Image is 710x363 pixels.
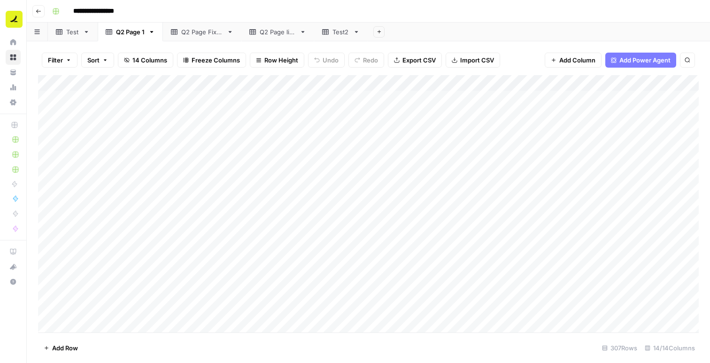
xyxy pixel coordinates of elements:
button: Filter [42,53,77,68]
div: Q2 Page 1 [116,27,145,37]
span: Import CSV [460,55,494,65]
span: Filter [48,55,63,65]
img: Ramp Logo [6,11,23,28]
a: Browse [6,50,21,65]
button: Help + Support [6,274,21,289]
button: Add Row [38,340,84,355]
div: Q2 Page Fixed [181,27,223,37]
a: Q2 Page 1 [98,23,163,41]
a: Q2 Page live [241,23,314,41]
a: Usage [6,80,21,95]
a: Test [48,23,98,41]
span: Row Height [264,55,298,65]
button: Row Height [250,53,304,68]
div: Test2 [332,27,349,37]
div: What's new? [6,260,20,274]
div: Test [66,27,79,37]
span: Add Column [559,55,595,65]
a: Home [6,35,21,50]
button: Undo [308,53,345,68]
button: Export CSV [388,53,442,68]
span: Sort [87,55,100,65]
span: Add Row [52,343,78,353]
span: Add Power Agent [619,55,671,65]
button: 14 Columns [118,53,173,68]
a: Q2 Page Fixed [163,23,241,41]
a: Test2 [314,23,368,41]
span: 14 Columns [132,55,167,65]
span: Undo [323,55,339,65]
span: Export CSV [402,55,436,65]
span: Freeze Columns [192,55,240,65]
button: Freeze Columns [177,53,246,68]
button: Add Column [545,53,602,68]
button: Workspace: Ramp [6,8,21,31]
button: What's new? [6,259,21,274]
button: Redo [348,53,384,68]
button: Import CSV [446,53,500,68]
div: 14/14 Columns [641,340,699,355]
a: Your Data [6,65,21,80]
div: Q2 Page live [260,27,296,37]
a: Settings [6,95,21,110]
button: Sort [81,53,114,68]
a: AirOps Academy [6,244,21,259]
button: Add Power Agent [605,53,676,68]
div: 307 Rows [598,340,641,355]
span: Redo [363,55,378,65]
